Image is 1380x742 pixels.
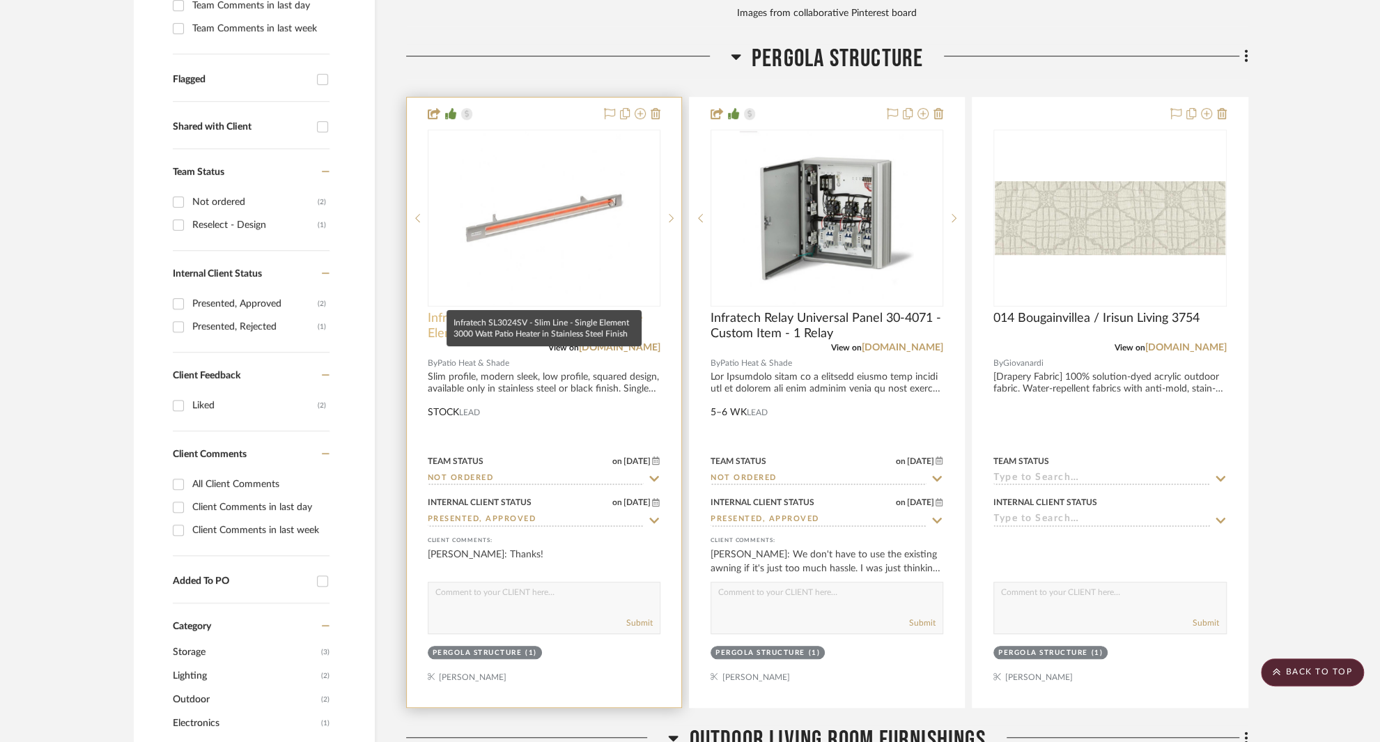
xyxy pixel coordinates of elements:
div: (1) [808,648,820,658]
span: (1) [321,712,330,734]
button: Submit [1193,617,1219,629]
span: on [896,457,906,465]
span: Outdoor [173,688,318,711]
button: Submit [626,617,653,629]
input: Type to Search… [428,513,644,527]
span: Electronics [173,711,318,735]
div: Liked [192,394,318,417]
div: Pergola Structure [998,648,1088,658]
div: Not ordered [192,191,318,213]
img: Infratech Relay Universal Panel 30-4071 - Custom Item - 1 Relay [740,131,914,305]
input: Type to Search… [711,513,927,527]
div: Internal Client Status [711,496,814,509]
span: (2) [321,688,330,711]
span: Infratech SL3024SV - Slim Line - Single Element 3000 Watt Patio Heater in Stainless Steel Finish [428,311,660,341]
span: 014 Bougainvillea / Irisun Living 3754 [993,311,1200,326]
a: [DOMAIN_NAME] [579,343,660,353]
input: Type to Search… [993,472,1209,486]
div: Pergola Structure [433,648,522,658]
button: Submit [909,617,936,629]
div: Team Status [993,455,1049,467]
span: Team Status [173,167,224,177]
scroll-to-top-button: BACK TO TOP [1261,658,1364,686]
span: By [711,357,720,370]
span: By [993,357,1003,370]
div: Pergola Structure [715,648,805,658]
span: Lighting [173,664,318,688]
span: on [612,498,622,507]
div: Presented, Approved [192,293,318,315]
span: By [428,357,437,370]
span: View on [831,343,862,352]
span: Internal Client Status [173,269,262,279]
span: Infratech Relay Universal Panel 30-4071 - Custom Item - 1 Relay [711,311,943,341]
span: (2) [321,665,330,687]
a: [DOMAIN_NAME] [862,343,943,353]
span: on [896,498,906,507]
span: Patio Heat & Shade [437,357,509,370]
div: Team Status [428,455,483,467]
div: Team Comments in last week [192,17,326,40]
img: Infratech SL3024SV - Slim Line - Single Element 3000 Watt Patio Heater in Stainless Steel Finish [457,131,631,305]
a: [DOMAIN_NAME] [1145,343,1227,353]
div: Presented, Rejected [192,316,318,338]
input: Type to Search… [993,513,1209,527]
div: All Client Comments [192,473,326,495]
div: Added To PO [173,575,310,587]
span: Patio Heat & Shade [720,357,792,370]
span: View on [1115,343,1145,352]
img: 014 Bougainvillea / Irisun Living 3754 [995,181,1225,256]
div: Reselect - Design [192,214,318,236]
div: (2) [318,394,326,417]
div: Client Comments in last day [192,496,326,518]
span: Category [173,621,211,633]
div: (2) [318,191,326,213]
div: Internal Client Status [993,496,1097,509]
div: Client Comments in last week [192,519,326,541]
span: [DATE] [906,456,936,466]
span: Pergola Structure [752,44,923,74]
div: Internal Client Status [428,496,532,509]
span: [DATE] [906,497,936,507]
div: [PERSON_NAME]: Thanks! [428,548,660,575]
div: [PERSON_NAME]: We don't have to use the existing awning if it's just too much hassle. I was just ... [711,548,943,575]
span: [DATE] [622,456,652,466]
span: (3) [321,641,330,663]
span: Giovanardi [1003,357,1044,370]
span: on [612,457,622,465]
div: (1) [525,648,537,658]
div: Team Status [711,455,766,467]
div: (1) [318,214,326,236]
div: 0 [428,130,660,306]
div: (2) [318,293,326,315]
input: Type to Search… [711,472,927,486]
span: Client Feedback [173,371,240,380]
span: Storage [173,640,318,664]
span: Client Comments [173,449,247,459]
div: Shared with Client [173,121,310,133]
div: 0 [711,130,943,306]
span: [DATE] [622,497,652,507]
span: View on [548,343,579,352]
div: Images from collaborative Pinterest board [406,6,1248,22]
input: Type to Search… [428,472,644,486]
div: (1) [1092,648,1103,658]
div: (1) [318,316,326,338]
div: Flagged [173,74,310,86]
